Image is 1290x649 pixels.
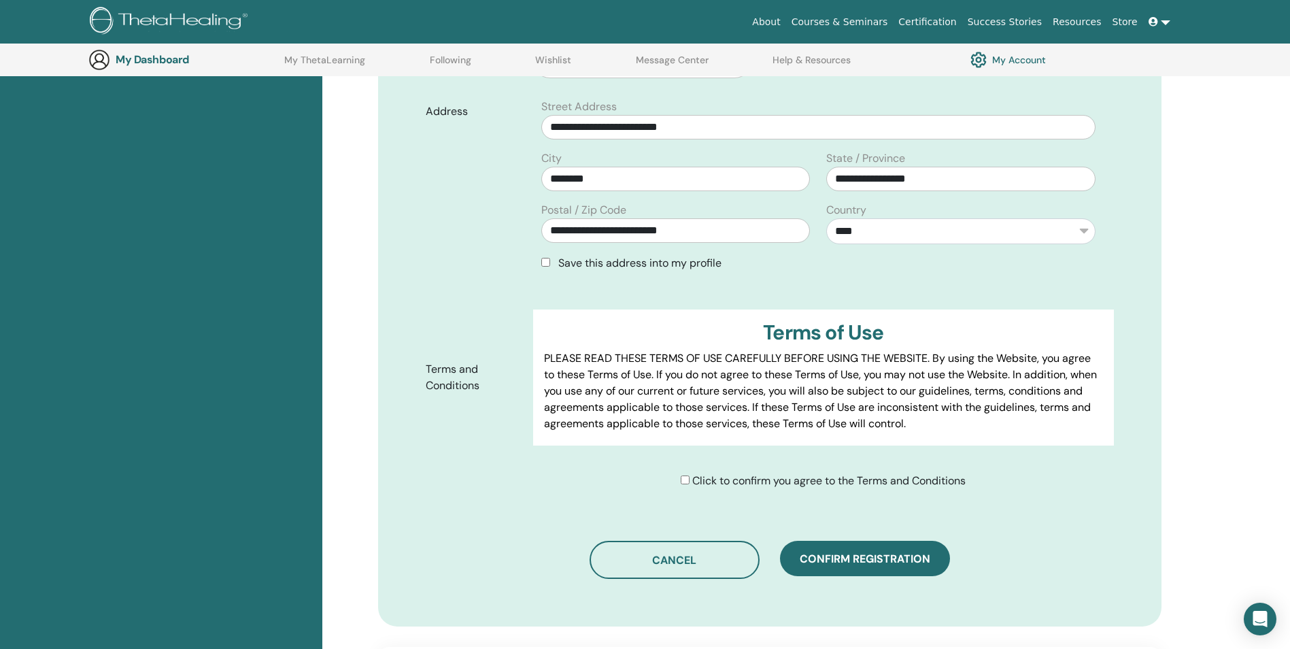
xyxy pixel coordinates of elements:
[1047,10,1107,35] a: Resources
[786,10,894,35] a: Courses & Seminars
[652,553,696,567] span: Cancel
[541,202,626,218] label: Postal / Zip Code
[970,48,1046,71] a: My Account
[970,48,987,71] img: cog.svg
[1244,603,1276,635] div: Open Intercom Messenger
[773,54,851,76] a: Help & Resources
[544,443,1102,639] p: Lor IpsumDolorsi.ame Cons adipisci elits do eiusm tem incid, utl etdol, magnaali eni adminimve qu...
[826,150,905,167] label: State / Province
[415,356,534,399] label: Terms and Conditions
[826,202,866,218] label: Country
[747,10,785,35] a: About
[541,99,617,115] label: Street Address
[88,49,110,71] img: generic-user-icon.jpg
[590,541,760,579] button: Cancel
[780,541,950,576] button: Confirm registration
[893,10,962,35] a: Certification
[430,54,471,76] a: Following
[800,552,930,566] span: Confirm registration
[636,54,709,76] a: Message Center
[535,54,571,76] a: Wishlist
[284,54,365,76] a: My ThetaLearning
[541,150,562,167] label: City
[544,320,1102,345] h3: Terms of Use
[1107,10,1143,35] a: Store
[90,7,252,37] img: logo.png
[558,256,722,270] span: Save this address into my profile
[116,53,252,66] h3: My Dashboard
[544,350,1102,432] p: PLEASE READ THESE TERMS OF USE CAREFULLY BEFORE USING THE WEBSITE. By using the Website, you agre...
[692,473,966,488] span: Click to confirm you agree to the Terms and Conditions
[415,99,534,124] label: Address
[962,10,1047,35] a: Success Stories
